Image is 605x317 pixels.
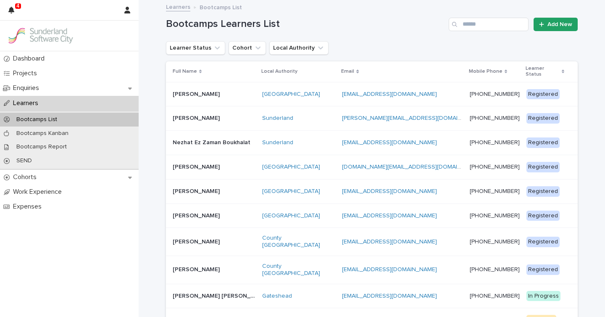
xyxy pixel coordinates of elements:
a: [GEOGRAPHIC_DATA] [262,91,320,98]
div: Registered [526,137,560,148]
a: [GEOGRAPHIC_DATA] [262,164,320,171]
a: [PERSON_NAME][EMAIL_ADDRESS][DOMAIN_NAME] [342,115,483,121]
tr: [PERSON_NAME][PERSON_NAME] [GEOGRAPHIC_DATA] [EMAIL_ADDRESS][DOMAIN_NAME] [PHONE_NUMBER] Registered [166,82,578,106]
p: Work Experience [10,188,68,196]
p: SEND [10,157,39,164]
a: [GEOGRAPHIC_DATA] [262,188,320,195]
div: Registered [526,113,560,124]
a: County [GEOGRAPHIC_DATA] [262,235,336,249]
p: Bootcamps Kanban [10,130,75,137]
a: Add New [534,18,578,31]
p: Projects [10,69,44,77]
a: County [GEOGRAPHIC_DATA] [262,263,336,277]
a: Learners [166,2,190,11]
a: [EMAIL_ADDRESS][DOMAIN_NAME] [342,213,437,219]
tr: [PERSON_NAME][PERSON_NAME] [GEOGRAPHIC_DATA] [EMAIL_ADDRESS][DOMAIN_NAME] [PHONE_NUMBER] Registered [166,203,578,228]
input: Search [449,18,529,31]
a: [PHONE_NUMBER] [470,267,520,272]
p: Mobile Phone [469,67,502,76]
button: Learner Status [166,41,225,55]
button: Cohort [229,41,266,55]
a: [EMAIL_ADDRESS][DOMAIN_NAME] [342,239,437,245]
tr: Nezhat Ez Zaman BoukhalatNezhat Ez Zaman Boukhalat Sunderland [EMAIL_ADDRESS][DOMAIN_NAME] [PHONE... [166,131,578,155]
a: [PHONE_NUMBER] [470,293,520,299]
a: [PHONE_NUMBER] [470,239,520,245]
p: Enquiries [10,84,46,92]
a: [PHONE_NUMBER] [470,213,520,219]
tr: [PERSON_NAME] [PERSON_NAME][PERSON_NAME] [PERSON_NAME] Gateshead [EMAIL_ADDRESS][DOMAIN_NAME] [PH... [166,284,578,308]
p: [PERSON_NAME] [173,89,221,98]
a: [PHONE_NUMBER] [470,188,520,194]
div: Registered [526,89,560,100]
div: 4 [8,5,19,20]
p: Bootcamps List [10,116,64,123]
a: Gateshead [262,293,292,300]
div: Registered [526,162,560,172]
button: Local Authority [269,41,329,55]
p: Learners [10,99,45,107]
a: [PHONE_NUMBER] [470,115,520,121]
tr: [PERSON_NAME][PERSON_NAME] Sunderland [PERSON_NAME][EMAIL_ADDRESS][DOMAIN_NAME] [PHONE_NUMBER] Re... [166,106,578,131]
a: [PHONE_NUMBER] [470,91,520,97]
div: In Progress [526,291,560,301]
h1: Bootcamps Learners List [166,18,445,30]
p: [PERSON_NAME] [173,186,221,195]
p: [PERSON_NAME] [173,264,221,273]
tr: [PERSON_NAME][PERSON_NAME] [GEOGRAPHIC_DATA] [DOMAIN_NAME][EMAIL_ADDRESS][DOMAIN_NAME] [PHONE_NUM... [166,155,578,179]
p: Email [341,67,354,76]
a: Sunderland [262,115,293,122]
p: Cohorts [10,173,43,181]
a: [EMAIL_ADDRESS][DOMAIN_NAME] [342,140,437,145]
a: [EMAIL_ADDRESS][DOMAIN_NAME] [342,91,437,97]
tr: [PERSON_NAME][PERSON_NAME] [GEOGRAPHIC_DATA] [EMAIL_ADDRESS][DOMAIN_NAME] [PHONE_NUMBER] Registered [166,179,578,203]
span: Add New [547,21,572,27]
p: Bootcamps Report [10,143,74,151]
p: [PERSON_NAME] [173,162,221,171]
tr: [PERSON_NAME][PERSON_NAME] County [GEOGRAPHIC_DATA] [EMAIL_ADDRESS][DOMAIN_NAME] [PHONE_NUMBER] R... [166,256,578,284]
div: Registered [526,264,560,275]
p: Nezhat Ez Zaman Boukhalat [173,137,252,146]
p: Expenses [10,203,48,211]
p: Full Name [173,67,197,76]
div: Registered [526,211,560,221]
a: [EMAIL_ADDRESS][DOMAIN_NAME] [342,267,437,272]
p: Learner Status [526,64,560,79]
a: [GEOGRAPHIC_DATA] [262,212,320,219]
div: Registered [526,237,560,247]
p: [PERSON_NAME] [PERSON_NAME] [173,291,257,300]
a: [EMAIL_ADDRESS][DOMAIN_NAME] [342,188,437,194]
p: Local Authority [261,67,297,76]
tr: [PERSON_NAME][PERSON_NAME] County [GEOGRAPHIC_DATA] [EMAIL_ADDRESS][DOMAIN_NAME] [PHONE_NUMBER] R... [166,228,578,256]
a: [DOMAIN_NAME][EMAIL_ADDRESS][DOMAIN_NAME] [342,164,482,170]
a: [PHONE_NUMBER] [470,164,520,170]
a: [PHONE_NUMBER] [470,140,520,145]
div: Registered [526,186,560,197]
p: Bootcamps List [200,2,242,11]
p: [PERSON_NAME] [173,211,221,219]
a: Sunderland [262,139,293,146]
p: 4 [16,3,19,9]
p: Dashboard [10,55,51,63]
img: GVzBcg19RCOYju8xzymn [7,27,74,44]
p: [PERSON_NAME] [173,237,221,246]
a: [EMAIL_ADDRESS][DOMAIN_NAME] [342,293,437,299]
p: [PERSON_NAME] [173,113,221,122]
